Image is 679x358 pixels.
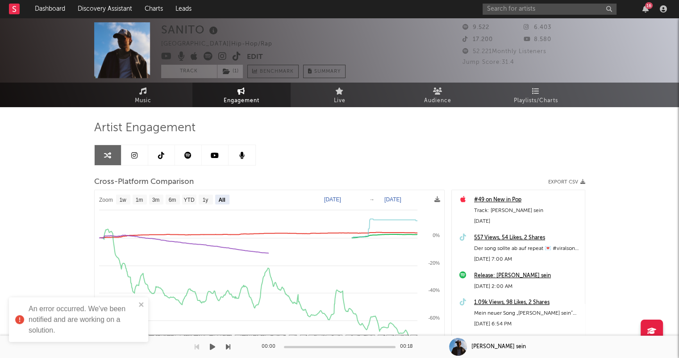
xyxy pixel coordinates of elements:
[524,25,551,30] span: 6.403
[94,177,194,187] span: Cross-Platform Comparison
[119,197,126,203] text: 1w
[428,315,440,321] text: -60%
[474,195,580,205] a: #49 on New in Pop
[224,96,259,106] span: Engagement
[334,96,346,106] span: Live
[217,65,243,78] span: ( 1 )
[260,67,294,77] span: Benchmark
[262,341,279,352] div: 00:00
[487,83,585,107] a: Playlists/Charts
[474,205,580,216] div: Track: [PERSON_NAME] sein
[462,37,493,42] span: 17.200
[400,341,418,352] div: 00:18
[384,196,401,203] text: [DATE]
[314,69,341,74] span: Summary
[152,197,159,203] text: 3m
[514,96,558,106] span: Playlists/Charts
[462,49,546,54] span: 52.221 Monthly Listeners
[94,123,196,133] span: Artist Engagement
[389,83,487,107] a: Audience
[161,22,220,37] div: SANITO
[471,343,526,351] div: [PERSON_NAME] sein
[474,308,580,319] div: Mein neuer Song „[PERSON_NAME] sein“ kommt heute um 23.59 :) #viralsong
[247,65,299,78] a: Benchmark
[424,96,451,106] span: Audience
[474,216,580,227] div: [DATE]
[462,59,514,65] span: Jump Score: 31.4
[183,197,194,203] text: YTD
[474,319,580,329] div: [DATE] 6:54 PM
[474,271,580,281] a: Release: [PERSON_NAME] sein
[462,25,489,30] span: 9.522
[428,287,440,293] text: -40%
[474,254,580,265] div: [DATE] 7:00 AM
[303,65,346,78] button: Summary
[192,83,291,107] a: Engagement
[135,197,143,203] text: 1m
[161,65,217,78] button: Track
[217,65,243,78] button: (1)
[369,196,375,203] text: →
[474,233,580,243] a: 557 Views, 54 Likes, 2 Shares
[324,196,341,203] text: [DATE]
[642,5,649,12] button: 16
[474,335,580,346] a: 812 Views, 82 Likes, 0 Shares
[645,2,653,9] div: 16
[474,281,580,292] div: [DATE] 2:00 AM
[202,197,208,203] text: 1y
[433,233,440,238] text: 0%
[135,96,151,106] span: Music
[474,297,580,308] a: 1.09k Views, 98 Likes, 2 Shares
[291,83,389,107] a: Live
[94,83,192,107] a: Music
[99,197,113,203] text: Zoom
[483,4,617,15] input: Search for artists
[524,37,551,42] span: 8.580
[474,243,580,254] div: Der song sollte ab auf repeat 💌 #viralsong #starksein
[29,304,136,336] div: An error occurred. We've been notified and are working on a solution.
[548,179,585,185] button: Export CSV
[161,39,283,50] div: [GEOGRAPHIC_DATA] | Hip-Hop/Rap
[247,52,263,63] button: Edit
[428,260,440,266] text: -20%
[168,197,176,203] text: 6m
[218,197,225,203] text: All
[138,301,145,309] button: close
